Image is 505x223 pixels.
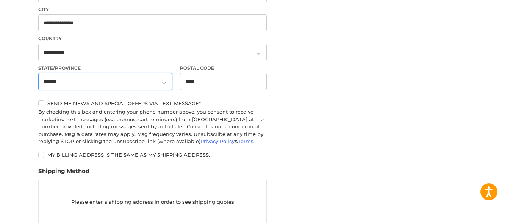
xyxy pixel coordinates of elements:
[180,65,267,72] label: Postal Code
[38,100,267,106] label: Send me news and special offers via text message*
[238,138,253,144] a: Terms
[38,108,267,145] div: By checking this box and entering your phone number above, you consent to receive marketing text ...
[38,167,89,179] legend: Shipping Method
[38,152,267,158] label: My billing address is the same as my shipping address.
[200,138,235,144] a: Privacy Policy
[39,195,266,210] p: Please enter a shipping address in order to see shipping quotes
[38,6,267,13] label: City
[38,35,267,42] label: Country
[38,65,172,72] label: State/Province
